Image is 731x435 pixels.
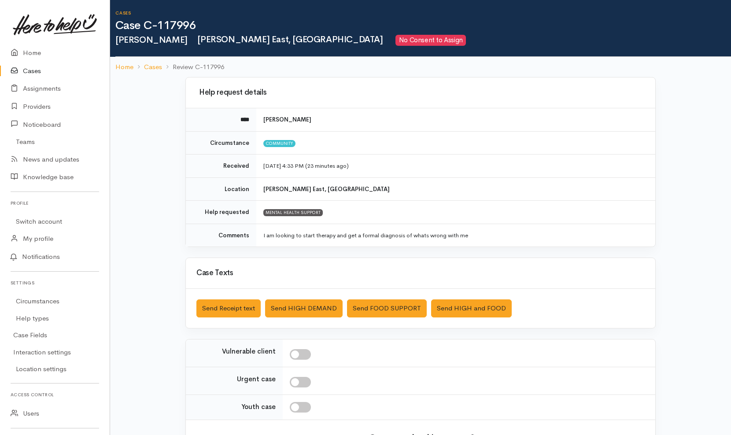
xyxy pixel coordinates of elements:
h6: Profile [11,197,99,209]
label: Youth case [241,402,276,412]
button: Send HIGH DEMAND [265,299,343,317]
td: [DATE] 4:33 PM (23 minutes ago) [256,155,655,178]
h6: Cases [115,11,731,15]
h6: Access control [11,389,99,401]
td: Comments [186,224,256,247]
button: Send HIGH and FOOD [431,299,512,317]
a: Home [115,62,133,72]
h1: Case C-117996 [115,19,731,32]
h3: Case Texts [196,269,645,277]
b: [PERSON_NAME] East, [GEOGRAPHIC_DATA] [263,185,390,193]
td: Location [186,177,256,201]
h3: Help request details [196,88,645,97]
span: No Consent to Assign [395,35,466,46]
b: [PERSON_NAME] [263,116,311,123]
h2: [PERSON_NAME] [115,35,731,46]
span: Community [263,140,295,147]
span: [PERSON_NAME] East, [GEOGRAPHIC_DATA] [193,34,383,45]
h6: Settings [11,277,99,289]
td: I am looking to start therapy and get a formal diagnosis of whats wrong with me [256,224,655,247]
button: Send FOOD SUPPORT [347,299,427,317]
a: Cases [144,62,162,72]
li: Review C-117996 [162,62,224,72]
td: Circumstance [186,131,256,155]
label: Vulnerable client [222,347,276,357]
button: Send Receipt text [196,299,261,317]
label: Urgent case [237,374,276,384]
div: MENTAL HEALTH SUPPORT [263,209,323,216]
td: Received [186,155,256,178]
td: Help requested [186,201,256,224]
nav: breadcrumb [110,57,731,77]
